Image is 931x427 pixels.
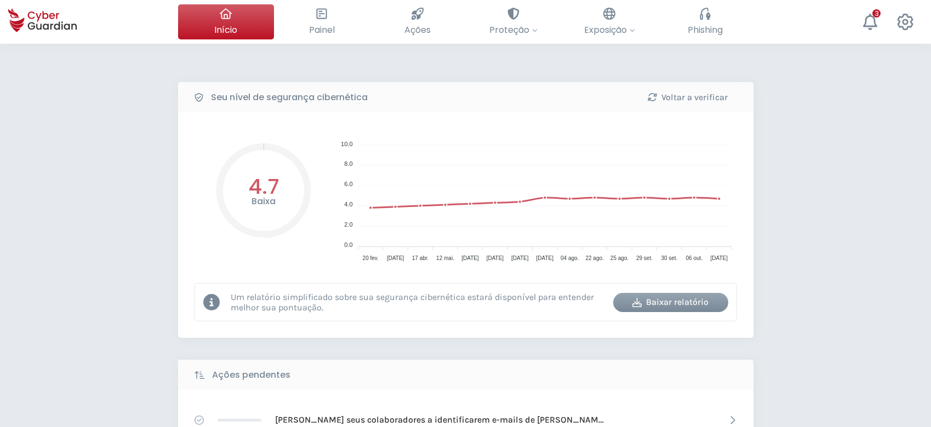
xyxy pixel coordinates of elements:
tspan: 17 abr. [412,255,429,261]
tspan: 20 fev. [362,255,378,261]
tspan: 4.0 [344,201,352,207]
tspan: [DATE] [461,255,479,261]
button: Painel [274,4,370,39]
span: Exposição [584,23,635,37]
tspan: [DATE] [511,255,529,261]
span: Início [214,23,237,37]
button: Voltar a verificar [630,88,745,107]
p: [PERSON_NAME] seus colaboradores a identificarem e-mails de [PERSON_NAME] [275,414,604,426]
tspan: [DATE] [710,255,728,261]
tspan: [DATE] [386,255,404,261]
button: Proteção [466,4,562,39]
tspan: 30 set. [661,255,677,261]
div: Voltar a verificar [638,91,737,104]
tspan: 04 ago. [560,255,578,261]
tspan: 06 out. [686,255,702,261]
span: Proteção [489,23,538,37]
tspan: 2.0 [344,221,352,228]
b: Ações pendentes [212,368,290,382]
tspan: 25 ago. [610,255,628,261]
button: Baixar relatório [613,293,728,312]
tspan: [DATE] [536,255,553,261]
button: Phishing [658,4,753,39]
button: Exposição [562,4,658,39]
tspan: 6.0 [344,181,352,187]
tspan: 29 set. [636,255,652,261]
tspan: 10.0 [341,141,352,147]
span: Painel [309,23,335,37]
b: Seu nível de segurança cibernética [211,91,368,104]
tspan: 0.0 [344,241,352,248]
span: Ações [404,23,431,37]
span: Phishing [688,23,723,37]
button: Ações [370,4,466,39]
button: Início [178,4,274,39]
div: 3 [872,9,881,18]
tspan: 22 ago. [585,255,603,261]
div: Baixar relatório [621,296,720,309]
tspan: [DATE] [486,255,504,261]
tspan: 8.0 [344,160,352,167]
tspan: 12 mai. [436,255,454,261]
p: Um relatório simplificado sobre sua segurança cibernética estará disponível para entender melhor ... [231,292,605,313]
